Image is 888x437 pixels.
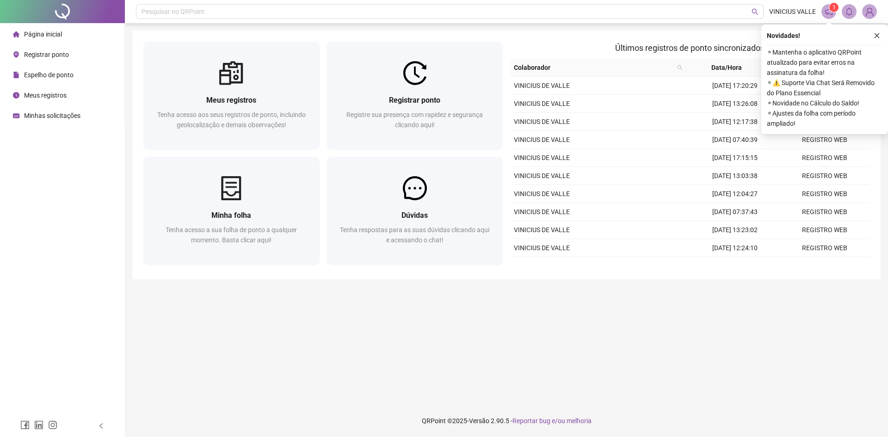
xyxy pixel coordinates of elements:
[690,239,780,257] td: [DATE] 12:24:10
[690,167,780,185] td: [DATE] 13:03:38
[615,43,765,53] span: Últimos registros de ponto sincronizados
[780,221,869,239] td: REGISTRO WEB
[514,118,570,125] span: VINICIUS DE VALLE
[166,226,297,244] span: Tenha acesso a sua folha de ponto a qualquer momento. Basta clicar aqui!
[829,3,839,12] sup: 1
[514,226,570,234] span: VINICIUS DE VALLE
[780,203,869,221] td: REGISTRO WEB
[780,185,869,203] td: REGISTRO WEB
[767,98,882,108] span: ⚬ Novidade no Cálculo do Saldo!
[327,42,503,149] a: Registrar pontoRegistre sua presença com rapidez e segurança clicando aqui!
[13,112,19,119] span: schedule
[13,51,19,58] span: environment
[767,78,882,98] span: ⚬ ⚠️ Suporte Via Chat Será Removido do Plano Essencial
[677,65,683,70] span: search
[675,61,684,74] span: search
[206,96,256,105] span: Meus registros
[512,417,592,425] span: Reportar bug e/ou melhoria
[690,185,780,203] td: [DATE] 12:04:27
[389,96,440,105] span: Registrar ponto
[874,32,880,39] span: close
[514,208,570,215] span: VINICIUS DE VALLE
[780,149,869,167] td: REGISTRO WEB
[690,77,780,95] td: [DATE] 17:20:29
[832,4,836,11] span: 1
[125,405,888,437] footer: QRPoint © 2025 - 2.90.5 -
[24,51,69,58] span: Registrar ponto
[514,100,570,107] span: VINICIUS DE VALLE
[340,226,489,244] span: Tenha respostas para as suas dúvidas clicando aqui e acessando o chat!
[13,72,19,78] span: file
[690,95,780,113] td: [DATE] 13:26:08
[211,211,251,220] span: Minha folha
[690,62,764,73] span: Data/Hora
[98,423,105,429] span: left
[469,417,489,425] span: Versão
[143,42,320,149] a: Meus registrosTenha acesso aos seus registros de ponto, incluindo geolocalização e demais observa...
[514,244,570,252] span: VINICIUS DE VALLE
[514,172,570,179] span: VINICIUS DE VALLE
[24,71,74,79] span: Espelho de ponto
[780,131,869,149] td: REGISTRO WEB
[34,420,43,430] span: linkedin
[514,62,673,73] span: Colaborador
[24,31,62,38] span: Página inicial
[157,111,306,129] span: Tenha acesso aos seus registros de ponto, incluindo geolocalização e demais observações!
[514,154,570,161] span: VINICIUS DE VALLE
[514,136,570,143] span: VINICIUS DE VALLE
[780,167,869,185] td: REGISTRO WEB
[780,239,869,257] td: REGISTRO WEB
[20,420,30,430] span: facebook
[767,47,882,78] span: ⚬ Mantenha o aplicativo QRPoint atualizado para evitar erros na assinatura da folha!
[752,8,758,15] span: search
[143,157,320,265] a: Minha folhaTenha acesso a sua folha de ponto a qualquer momento. Basta clicar aqui!
[401,211,428,220] span: Dúvidas
[767,108,882,129] span: ⚬ Ajustes da folha com período ampliado!
[825,7,833,16] span: notification
[690,221,780,239] td: [DATE] 13:23:02
[327,157,503,265] a: DúvidasTenha respostas para as suas dúvidas clicando aqui e acessando o chat!
[767,31,800,41] span: Novidades !
[769,6,816,17] span: VINICIUS VALLE
[690,131,780,149] td: [DATE] 07:40:39
[514,190,570,197] span: VINICIUS DE VALLE
[346,111,483,129] span: Registre sua presença com rapidez e segurança clicando aqui!
[690,203,780,221] td: [DATE] 07:37:43
[845,7,853,16] span: bell
[686,59,775,77] th: Data/Hora
[24,92,67,99] span: Meus registros
[13,92,19,98] span: clock-circle
[48,420,57,430] span: instagram
[690,149,780,167] td: [DATE] 17:15:15
[780,257,869,275] td: REGISTRO WEB
[690,257,780,275] td: [DATE] 07:37:40
[863,5,876,18] img: 87292
[24,112,80,119] span: Minhas solicitações
[13,31,19,37] span: home
[514,82,570,89] span: VINICIUS DE VALLE
[690,113,780,131] td: [DATE] 12:17:38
